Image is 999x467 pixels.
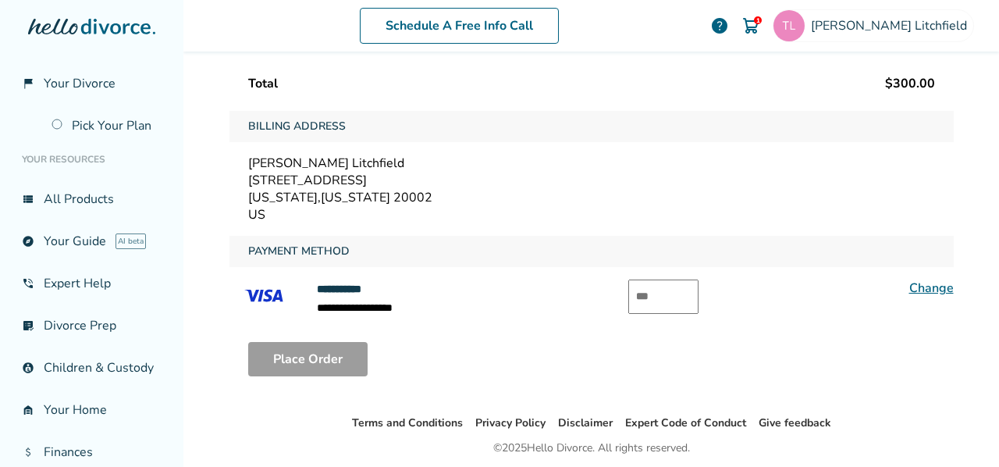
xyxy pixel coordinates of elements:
[12,144,171,175] li: Your Resources
[22,277,34,290] span: phone_in_talk
[12,223,171,259] a: exploreYour GuideAI beta
[248,75,278,92] span: Total
[229,280,298,312] img: VISA
[242,111,352,142] span: Billing Address
[248,342,368,376] button: Place Order
[248,155,935,172] div: [PERSON_NAME] Litchfield
[248,206,935,223] div: US
[475,415,546,430] a: Privacy Policy
[352,415,463,430] a: Terms and Conditions
[12,66,171,102] a: flag_2Your Divorce
[360,8,559,44] a: Schedule A Free Info Call
[248,189,935,206] div: [US_STATE] , [US_STATE] 20002
[625,415,746,430] a: Expert Code of Conduct
[116,233,146,249] span: AI beta
[759,414,831,433] li: Give feedback
[22,235,34,248] span: explore
[42,108,171,144] a: Pick Your Plan
[909,280,954,297] a: Change
[22,446,34,458] span: attach_money
[22,193,34,205] span: view_list
[242,236,356,267] span: Payment Method
[12,181,171,217] a: view_listAll Products
[12,350,171,386] a: account_childChildren & Custody
[12,392,171,428] a: garage_homeYour Home
[754,16,762,24] div: 1
[22,404,34,416] span: garage_home
[493,439,690,458] div: © 2025 Hello Divorce. All rights reserved.
[12,308,171,344] a: list_alt_checkDivorce Prep
[22,77,34,90] span: flag_2
[773,10,805,41] img: tlitch2739@gmail.com
[710,16,729,35] a: help
[22,362,34,374] span: account_child
[811,17,973,34] span: [PERSON_NAME] Litchfield
[921,392,999,467] iframe: Chat Widget
[248,172,935,189] div: [STREET_ADDRESS]
[22,319,34,332] span: list_alt_check
[44,75,116,92] span: Your Divorce
[12,266,171,301] a: phone_in_talkExpert Help
[741,16,760,35] img: Cart
[558,414,613,433] li: Disclaimer
[885,75,935,92] span: $300.00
